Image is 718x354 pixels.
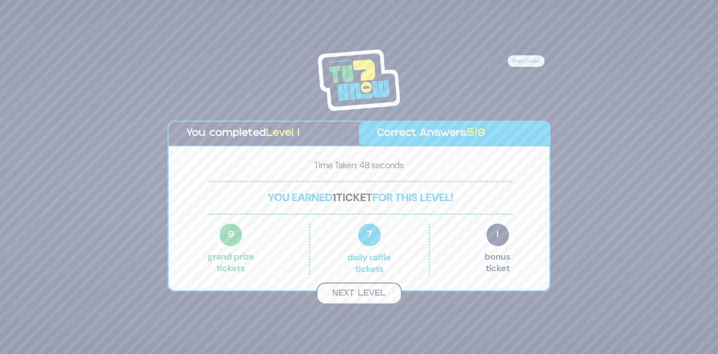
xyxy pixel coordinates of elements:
[326,224,413,275] p: Daily Raffle tickets
[187,125,341,142] p: You completed
[268,190,454,205] span: You earned for this level!
[485,224,510,275] p: Bonus ticket
[318,49,400,111] img: Tournament Logo
[332,190,336,205] span: 1
[467,128,485,138] span: 5/8
[507,55,545,67] button: Share Credits
[358,224,381,246] span: 7
[181,158,537,175] p: Time Taken: 48 seconds
[316,282,402,305] button: Next Level
[266,128,300,138] span: Level 1
[336,190,372,205] span: ticket
[377,125,531,142] p: Correct Answers
[220,224,242,246] span: 9
[208,224,254,275] p: Grand Prize tickets
[487,224,509,246] span: 1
